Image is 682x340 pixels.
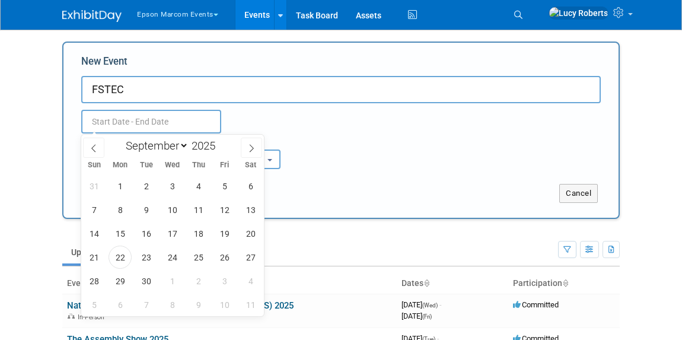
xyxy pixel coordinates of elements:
span: October 1, 2025 [161,269,184,293]
th: Participation [508,274,620,294]
span: September 19, 2025 [213,222,236,245]
span: September 13, 2025 [239,198,262,221]
span: September 22, 2025 [109,246,132,269]
th: Event [62,274,397,294]
span: September 3, 2025 [161,174,184,198]
span: [DATE] [401,300,441,309]
span: September 29, 2025 [109,269,132,293]
input: Name of Trade Show / Conference [81,76,601,103]
span: September 4, 2025 [187,174,210,198]
span: September 7, 2025 [82,198,106,221]
span: September 17, 2025 [161,222,184,245]
span: September 6, 2025 [239,174,262,198]
span: September 15, 2025 [109,222,132,245]
span: September 1, 2025 [109,174,132,198]
span: September 14, 2025 [82,222,106,245]
span: September 27, 2025 [239,246,262,269]
span: September 23, 2025 [135,246,158,269]
span: Thu [186,161,212,169]
div: Participation: [200,134,301,149]
span: September 16, 2025 [135,222,158,245]
a: Sort by Start Date [423,278,429,288]
span: September 24, 2025 [161,246,184,269]
div: Attendance / Format: [81,134,182,149]
span: - [439,300,441,309]
img: In-Person Event [68,313,75,319]
span: September 11, 2025 [187,198,210,221]
span: Wed [160,161,186,169]
span: (Wed) [422,302,438,309]
span: September 21, 2025 [82,246,106,269]
span: September 5, 2025 [213,174,236,198]
input: Start Date - End Date [81,110,221,134]
span: October 9, 2025 [187,293,210,316]
span: September 8, 2025 [109,198,132,221]
span: September 25, 2025 [187,246,210,269]
span: September 2, 2025 [135,174,158,198]
span: October 3, 2025 [213,269,236,293]
span: [DATE] [401,312,432,320]
span: October 6, 2025 [109,293,132,316]
input: Year [189,139,224,152]
th: Dates [397,274,508,294]
span: Sun [81,161,107,169]
span: September 18, 2025 [187,222,210,245]
span: October 10, 2025 [213,293,236,316]
span: (Fri) [422,313,432,320]
span: Committed [513,300,559,309]
span: September 12, 2025 [213,198,236,221]
span: October 7, 2025 [135,293,158,316]
span: Fri [212,161,238,169]
span: Mon [107,161,133,169]
span: October 4, 2025 [239,269,262,293]
a: Sort by Participation Type [562,278,568,288]
label: New Event [81,55,128,73]
a: Upcoming5 [62,241,129,263]
span: October 11, 2025 [239,293,262,316]
button: Cancel [559,184,598,203]
span: September 30, 2025 [135,269,158,293]
span: In-Person [78,313,108,321]
a: National Association of Convenience Stores (NACS) 2025 [67,300,294,311]
img: Lucy Roberts [549,7,608,20]
span: Sat [238,161,264,169]
span: October 5, 2025 [82,293,106,316]
span: August 31, 2025 [82,174,106,198]
span: October 2, 2025 [187,269,210,293]
img: ExhibitDay [62,10,122,22]
span: October 8, 2025 [161,293,184,316]
span: September 26, 2025 [213,246,236,269]
span: September 28, 2025 [82,269,106,293]
span: September 9, 2025 [135,198,158,221]
span: Tue [133,161,160,169]
span: September 20, 2025 [239,222,262,245]
span: September 10, 2025 [161,198,184,221]
select: Month [120,138,189,153]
